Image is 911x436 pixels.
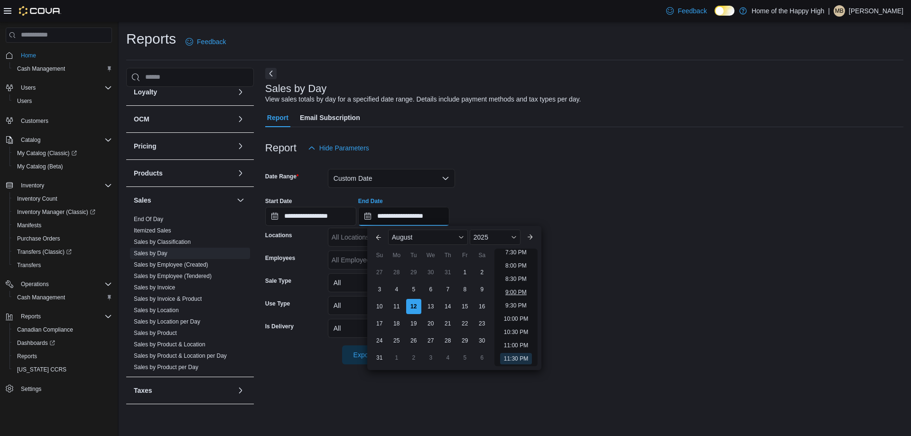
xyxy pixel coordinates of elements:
[13,260,45,271] a: Transfers
[348,345,390,364] span: Export
[265,277,291,285] label: Sale Type
[715,6,734,16] input: Dark Mode
[406,299,421,314] div: day-12
[13,337,112,349] span: Dashboards
[372,350,387,365] div: day-31
[13,351,41,362] a: Reports
[134,353,227,359] a: Sales by Product & Location per Day
[474,299,490,314] div: day-16
[13,193,112,204] span: Inventory Count
[134,261,208,268] a: Sales by Employee (Created)
[134,114,149,124] h3: OCM
[372,282,387,297] div: day-3
[17,180,48,191] button: Inventory
[406,350,421,365] div: day-2
[134,141,156,151] h3: Pricing
[2,382,116,396] button: Settings
[371,230,386,245] button: Previous Month
[319,143,369,153] span: Hide Parameters
[389,316,404,331] div: day-18
[389,248,404,263] div: Mo
[134,168,163,178] h3: Products
[389,265,404,280] div: day-28
[21,313,41,320] span: Reports
[134,330,177,336] a: Sales by Product
[235,385,246,396] button: Taxes
[265,83,327,94] h3: Sales by Day
[372,248,387,263] div: Su
[13,220,112,231] span: Manifests
[13,364,112,375] span: Washington CCRS
[423,265,438,280] div: day-30
[17,134,44,146] button: Catalog
[134,341,205,348] a: Sales by Product & Location
[17,114,112,126] span: Customers
[494,249,538,366] ul: Time
[17,82,112,93] span: Users
[21,280,49,288] span: Operations
[474,265,490,280] div: day-2
[423,248,438,263] div: We
[389,350,404,365] div: day-1
[500,353,532,364] li: 11:30 PM
[13,233,112,244] span: Purchase Orders
[522,230,538,245] button: Next month
[389,333,404,348] div: day-25
[134,318,200,325] span: Sales by Location per Day
[134,114,233,124] button: OCM
[9,259,116,272] button: Transfers
[474,333,490,348] div: day-30
[423,299,438,314] div: day-13
[13,260,112,271] span: Transfers
[126,213,254,377] div: Sales
[423,282,438,297] div: day-6
[21,182,44,189] span: Inventory
[134,195,151,205] h3: Sales
[17,311,112,322] span: Reports
[752,5,824,17] p: Home of the Happy High
[9,291,116,304] button: Cash Management
[13,292,112,303] span: Cash Management
[406,265,421,280] div: day-29
[265,94,581,104] div: View sales totals by day for a specified date range. Details include payment methods and tax type...
[328,296,455,315] button: All
[134,284,175,291] span: Sales by Invoice
[134,261,208,269] span: Sales by Employee (Created)
[265,254,295,262] label: Employees
[500,326,532,338] li: 10:30 PM
[17,82,39,93] button: Users
[17,326,73,334] span: Canadian Compliance
[17,222,41,229] span: Manifests
[678,6,706,16] span: Feedback
[134,215,163,223] span: End Of Day
[474,316,490,331] div: day-23
[235,167,246,179] button: Products
[6,45,112,420] nav: Complex example
[9,219,116,232] button: Manifests
[126,29,176,48] h1: Reports
[440,333,455,348] div: day-28
[372,299,387,314] div: day-10
[9,232,116,245] button: Purchase Orders
[19,6,61,16] img: Cova
[9,205,116,219] a: Inventory Manager (Classic)
[2,179,116,192] button: Inventory
[423,316,438,331] div: day-20
[9,160,116,173] button: My Catalog (Beta)
[134,364,198,371] a: Sales by Product per Day
[134,296,202,302] a: Sales by Invoice & Product
[134,250,167,257] span: Sales by Day
[17,278,112,290] span: Operations
[372,316,387,331] div: day-17
[235,140,246,152] button: Pricing
[134,216,163,223] a: End Of Day
[406,316,421,331] div: day-19
[13,324,112,335] span: Canadian Compliance
[17,50,40,61] a: Home
[235,86,246,98] button: Loyalty
[440,282,455,297] div: day-7
[21,84,36,92] span: Users
[372,265,387,280] div: day-27
[17,311,45,322] button: Reports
